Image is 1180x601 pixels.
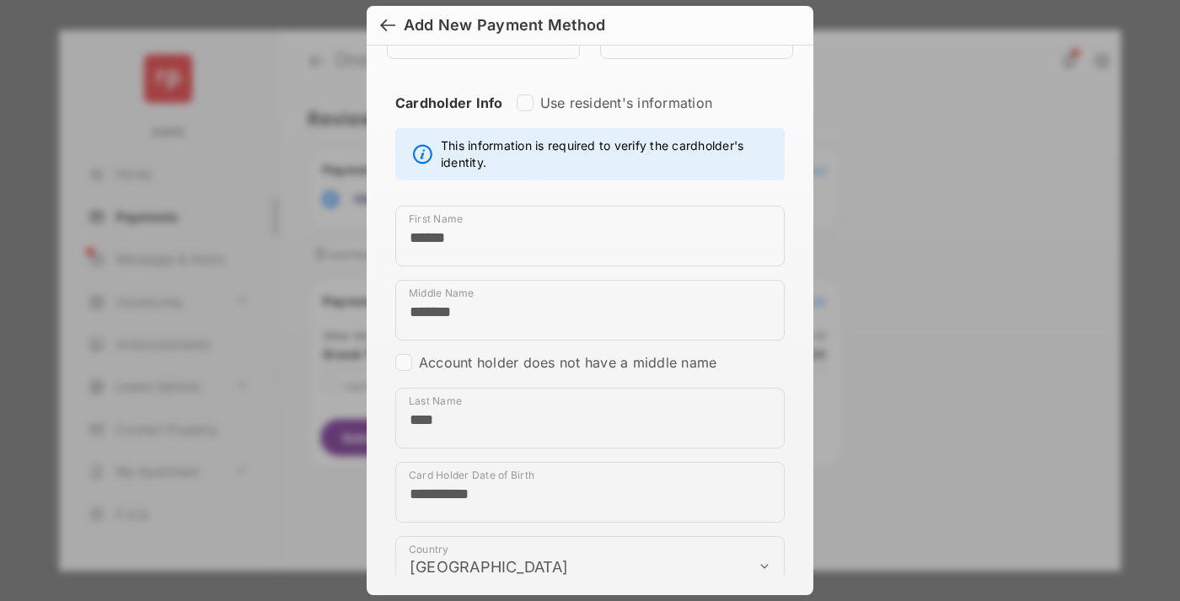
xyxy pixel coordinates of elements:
[395,536,785,597] div: payment_method_screening[postal_addresses][country]
[540,94,712,111] label: Use resident's information
[441,137,775,171] span: This information is required to verify the cardholder's identity.
[395,94,503,142] strong: Cardholder Info
[404,16,605,35] div: Add New Payment Method
[419,354,716,371] label: Account holder does not have a middle name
